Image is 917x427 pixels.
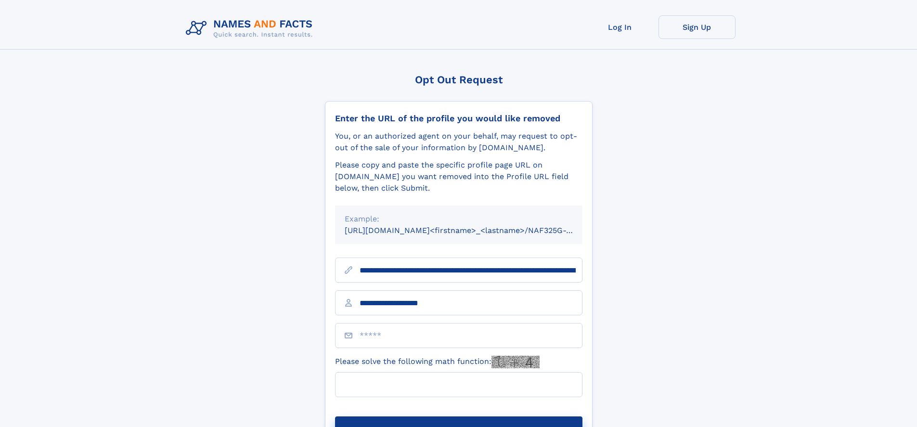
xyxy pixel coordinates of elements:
[335,159,582,194] div: Please copy and paste the specific profile page URL on [DOMAIN_NAME] you want removed into the Pr...
[345,226,601,235] small: [URL][DOMAIN_NAME]<firstname>_<lastname>/NAF325G-xxxxxxxx
[335,113,582,124] div: Enter the URL of the profile you would like removed
[659,15,736,39] a: Sign Up
[182,15,321,41] img: Logo Names and Facts
[335,356,540,368] label: Please solve the following math function:
[345,213,573,225] div: Example:
[335,130,582,154] div: You, or an authorized agent on your behalf, may request to opt-out of the sale of your informatio...
[325,74,593,86] div: Opt Out Request
[581,15,659,39] a: Log In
